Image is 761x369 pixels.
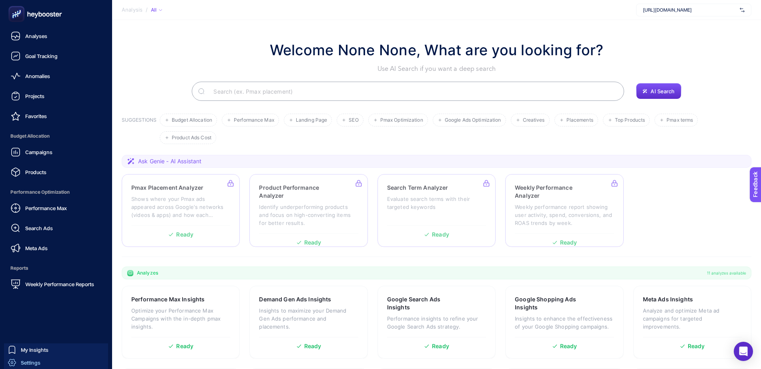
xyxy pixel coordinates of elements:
span: Top Products [615,117,645,123]
p: Use AI Search if you want a deep search [270,64,604,74]
a: Anomalies [6,68,106,84]
span: Creatives [523,117,545,123]
span: Products [25,169,46,175]
span: Ready [176,343,193,349]
a: Performance Max [6,200,106,216]
span: / [146,6,148,13]
span: Product Ads Cost [172,135,211,141]
span: Ready [304,343,321,349]
span: Pmax Optimization [380,117,423,123]
h3: Google Search Ads Insights [387,295,461,311]
span: Ready [432,343,449,349]
p: Insights to maximize your Demand Gen Ads performance and placements. [259,307,358,331]
a: Meta Ads InsightsAnalyze and optimize Meta ad campaigns for targeted improvements.Ready [633,286,751,359]
span: Analyzes [137,270,158,276]
a: Analyses [6,28,106,44]
span: Campaigns [25,149,52,155]
span: Reports [6,260,106,276]
p: Insights to enhance the effectiveness of your Google Shopping campaigns. [515,315,614,331]
span: Analyses [25,33,47,39]
span: Meta Ads [25,245,48,251]
span: 11 analyzes available [707,270,746,276]
a: Google Shopping Ads InsightsInsights to enhance the effectiveness of your Google Shopping campaig... [505,286,623,359]
a: Demand Gen Ads InsightsInsights to maximize your Demand Gen Ads performance and placements.Ready [249,286,367,359]
a: Search Ads [6,220,106,236]
span: Google Ads Optimization [445,117,501,123]
span: My Insights [21,347,48,353]
span: Favorites [25,113,47,119]
h3: Performance Max Insights [131,295,205,303]
span: Goal Tracking [25,53,58,59]
a: Settings [4,356,108,369]
a: Product Performance AnalyzerIdentify underperforming products and focus on high-converting items ... [249,174,367,247]
span: Ready [560,343,577,349]
a: My Insights [4,343,108,356]
h3: SUGGESTIONS [122,117,157,144]
span: Budget Allocation [6,128,106,144]
a: Campaigns [6,144,106,160]
p: Analyze and optimize Meta ad campaigns for targeted improvements. [643,307,742,331]
a: Weekly Performance AnalyzerWeekly performance report showing user activity, spend, conversions, a... [505,174,623,247]
img: svg%3e [740,6,745,14]
button: AI Search [636,83,681,99]
span: AI Search [651,88,675,94]
span: Settings [21,359,40,366]
span: Performance Optimization [6,184,106,200]
span: Projects [25,93,44,99]
a: Goal Tracking [6,48,106,64]
span: Weekly Performance Reports [25,281,94,287]
input: Search [207,80,618,102]
a: Meta Ads [6,240,106,256]
a: Products [6,164,106,180]
span: Performance Max [25,205,67,211]
h1: Welcome None None, What are you looking for? [270,39,604,61]
span: Anomalies [25,73,50,79]
span: Placements [566,117,593,123]
span: Performance Max [234,117,274,123]
span: Search Ads [25,225,53,231]
div: All [151,7,162,13]
span: Budget Allocation [172,117,212,123]
a: Favorites [6,108,106,124]
p: Performance insights to refine your Google Search Ads strategy. [387,315,486,331]
span: Landing Page [296,117,327,123]
p: Optimize your Performance Max Campaigns with the in-depth pmax insights. [131,307,230,331]
a: Pmax Placement AnalyzerShows where your Pmax ads appeared across Google's networks (videos & apps... [122,174,240,247]
span: Pmax terms [667,117,693,123]
a: Search Term AnalyzerEvaluate search terms with their targeted keywordsReady [377,174,496,247]
a: Weekly Performance Reports [6,276,106,292]
span: SEO [349,117,358,123]
span: Ask Genie - AI Assistant [138,157,201,165]
span: Feedback [5,2,30,9]
span: Analysis [122,7,143,13]
h3: Demand Gen Ads Insights [259,295,331,303]
h3: Google Shopping Ads Insights [515,295,589,311]
span: Ready [688,343,705,349]
a: Projects [6,88,106,104]
span: [URL][DOMAIN_NAME] [643,7,737,13]
div: Open Intercom Messenger [734,342,753,361]
a: Performance Max InsightsOptimize your Performance Max Campaigns with the in-depth pmax insights.R... [122,286,240,359]
a: Google Search Ads InsightsPerformance insights to refine your Google Search Ads strategy.Ready [377,286,496,359]
h3: Meta Ads Insights [643,295,693,303]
